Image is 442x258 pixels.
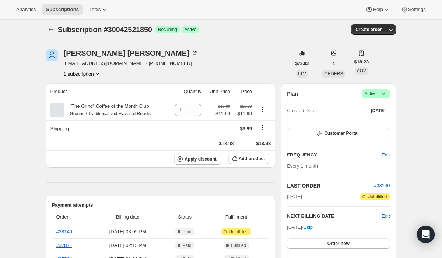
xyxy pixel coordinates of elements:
[256,141,271,146] span: $18.98
[183,229,192,235] span: Paid
[287,238,390,249] button: Order now
[70,111,151,116] small: Ground / Traditional and Flavored Roasts
[354,58,369,66] span: $18.23
[327,241,350,247] span: Order now
[64,103,151,117] div: "The Grind" Coffee of the Month Club
[219,140,234,147] div: $18.98
[378,91,379,97] span: |
[324,130,358,136] span: Customer Portal
[46,49,58,61] span: Derick Silva
[46,120,168,137] th: Shipping
[16,7,36,13] span: Analytics
[46,7,79,13] span: Subscriptions
[417,226,435,243] div: Open Intercom Messenger
[298,71,306,76] span: LTV
[56,242,72,248] a: #37871
[85,4,112,15] button: Tools
[287,182,374,189] h2: LAST ORDER
[368,194,387,200] span: Unfulfilled
[56,229,72,234] a: #38140
[287,90,298,97] h2: Plan
[333,61,335,66] span: 4
[361,4,394,15] button: Help
[94,242,162,249] span: [DATE] · 02:15 PM
[242,140,247,147] div: →
[46,24,56,35] button: Subscriptions
[239,156,265,162] span: Add product
[355,27,382,32] span: Create order
[208,213,265,221] span: Fulfillment
[240,126,252,131] span: $6.99
[256,105,268,113] button: Product actions
[229,229,248,235] span: Unfulfilled
[304,224,313,231] span: Skip
[52,209,92,225] th: Order
[291,58,313,69] button: $72.93
[166,213,203,221] span: Status
[287,151,382,159] h2: FREQUENCY
[52,202,270,209] h2: Payment attempts
[287,107,315,114] span: Created Date
[351,24,386,35] button: Create order
[357,68,366,73] span: AOV
[58,25,152,34] span: Subscription #30042521850
[168,83,204,100] th: Quantity
[287,193,302,200] span: [DATE]
[374,183,390,188] a: #38140
[185,27,197,32] span: Active
[287,224,313,230] span: [DATE] ·
[228,154,269,164] button: Add product
[408,7,426,13] span: Settings
[287,163,318,169] span: Every 1 month
[295,61,309,66] span: $72.93
[183,242,192,248] span: Paid
[174,154,221,165] button: Apply discount
[64,70,101,78] button: Product actions
[12,4,40,15] button: Analytics
[371,108,386,114] span: [DATE]
[215,110,230,117] span: $11.99
[396,4,430,15] button: Settings
[299,221,317,233] button: Skip
[42,4,83,15] button: Subscriptions
[382,213,390,220] button: Edit
[377,149,394,161] button: Edit
[64,49,198,57] div: [PERSON_NAME] [PERSON_NAME]
[232,83,254,100] th: Price
[240,104,252,109] small: $15.99
[382,151,390,159] span: Edit
[373,7,383,13] span: Help
[158,27,177,32] span: Recurring
[231,242,246,248] span: Fulfilled
[204,83,232,100] th: Unit Price
[46,83,168,100] th: Product
[256,124,268,132] button: Shipping actions
[64,60,198,67] span: [EMAIL_ADDRESS][DOMAIN_NAME] · [PHONE_NUMBER]
[94,228,162,235] span: [DATE] · 03:09 PM
[287,128,390,138] button: Customer Portal
[287,213,382,220] h2: NEXT BILLING DATE
[328,58,340,69] button: 4
[324,71,343,76] span: ORDERS
[374,182,390,189] button: #38140
[218,104,230,109] small: $15.99
[94,213,162,221] span: Billing date
[365,90,387,97] span: Active
[235,110,252,117] span: $11.99
[89,7,101,13] span: Tools
[185,156,217,162] span: Apply discount
[366,106,390,116] button: [DATE]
